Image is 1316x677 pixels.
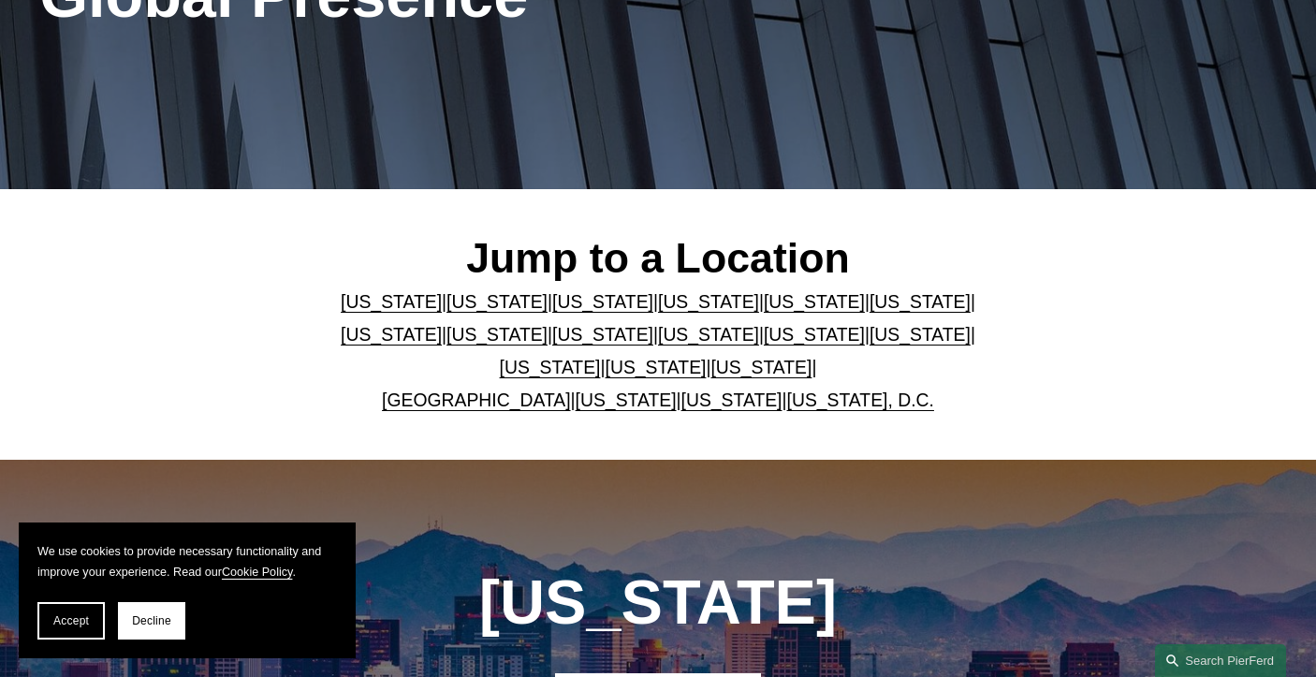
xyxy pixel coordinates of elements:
[341,291,442,312] a: [US_STATE]
[870,324,971,345] a: [US_STATE]
[118,602,185,640] button: Decline
[1155,644,1286,677] a: Search this site
[298,286,1019,417] p: | | | | | | | | | | | | | | | | | |
[446,291,548,312] a: [US_STATE]
[681,390,782,410] a: [US_STATE]
[19,522,356,658] section: Cookie banner
[382,390,571,410] a: [GEOGRAPHIC_DATA]
[500,357,601,377] a: [US_STATE]
[53,614,89,627] span: Accept
[341,324,442,345] a: [US_STATE]
[446,324,548,345] a: [US_STATE]
[787,390,934,410] a: [US_STATE], D.C.
[710,357,812,377] a: [US_STATE]
[37,602,105,640] button: Accept
[870,291,971,312] a: [US_STATE]
[552,291,653,312] a: [US_STATE]
[37,541,337,583] p: We use cookies to provide necessary functionality and improve your experience. Read our .
[606,357,707,377] a: [US_STATE]
[401,567,916,638] h1: [US_STATE]
[658,291,759,312] a: [US_STATE]
[298,233,1019,284] h2: Jump to a Location
[576,390,677,410] a: [US_STATE]
[132,614,171,627] span: Decline
[764,324,865,345] a: [US_STATE]
[552,324,653,345] a: [US_STATE]
[658,324,759,345] a: [US_STATE]
[222,566,292,579] a: Cookie Policy
[764,291,865,312] a: [US_STATE]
